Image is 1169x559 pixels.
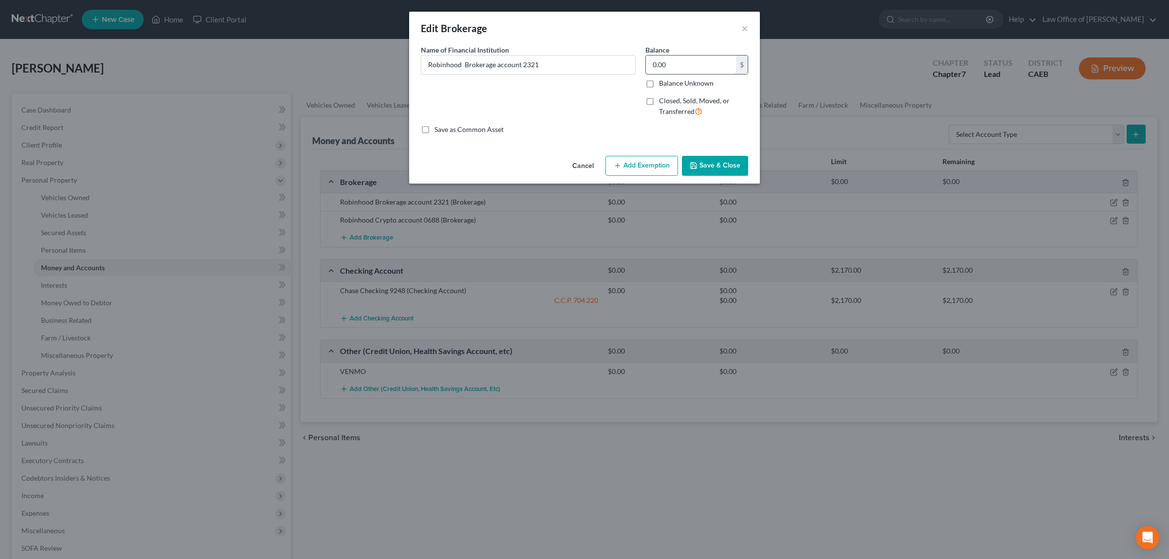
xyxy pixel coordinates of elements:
button: × [741,22,748,34]
div: $ [736,56,748,74]
label: Balance [645,45,669,55]
label: Save as Common Asset [434,125,504,134]
button: Save & Close [682,156,748,176]
input: Enter name... [421,56,635,74]
span: Closed, Sold, Moved, or Transferred [659,96,730,115]
button: Add Exemption [605,156,678,176]
input: 0.00 [646,56,736,74]
div: Open Intercom Messenger [1136,526,1159,549]
div: Edit Brokerage [421,21,488,35]
button: Cancel [565,157,602,176]
span: Name of Financial Institution [421,46,509,54]
label: Balance Unknown [659,78,714,88]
